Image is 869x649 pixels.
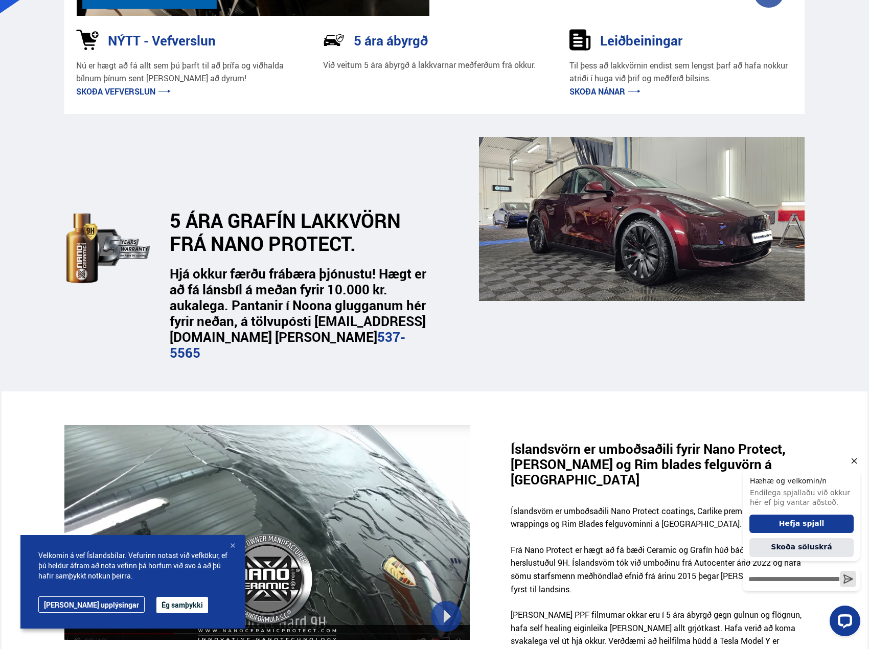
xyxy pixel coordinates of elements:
h2: 5 ÁRA GRAFÍN LAKKVÖRN FRÁ NANO PROTECT. [170,209,424,255]
p: Nú er hægt að fá allt sem þú þarft til að þrífa og viðhalda bílnum þínum sent [PERSON_NAME] að dy... [76,59,300,85]
h3: Leiðbeiningar [600,33,682,48]
h3: Íslandsvörn er umboðsaðili fyrir Nano Protect, [PERSON_NAME] og Rim blades felguvörn á [GEOGRAPHI... [511,441,805,487]
strong: Hjá okkur færðu frábæra þjónustu! Hægt er að fá lánsbíl á meðan fyrir 10.000 kr. aukalega. Pantan... [170,264,426,362]
h3: 5 ára ábyrgð [354,33,428,48]
img: NP-R9RrMhXQFCiaa.svg [323,29,345,51]
a: Skoða vefverslun [76,86,171,97]
p: Íslandsvörn er umboðsaðili Nano Protect coatings, Carlike premium PPF wrappings og Rim Blades fel... [511,505,805,544]
a: 537-5565 [170,328,405,362]
h3: NÝTT - Vefverslun [108,33,216,48]
img: 1kVRZhkadjUD8HsE.svg [76,29,99,51]
a: Skoða nánar [569,86,641,97]
img: dEaiphv7RL974N41.svg [66,202,155,294]
span: Velkomin á vef Íslandsbílar. Vefurinn notast við vefkökur, ef þú heldur áfram að nota vefinn þá h... [38,550,227,581]
p: Frá Nano Protect er hægt að fá bæði Ceramic og Grafín húð báðar með herslustuðul 9H. Íslandsvörn ... [511,544,805,609]
p: Til þess að lakkvörnin endist sem lengst þarf að hafa nokkur atriði í huga við þrif og meðferð bí... [569,59,793,85]
p: Við veitum 5 ára ábyrgð á lakkvarnar meðferðum frá okkur. [323,59,536,71]
img: sDldwouBCQTERH5k.svg [569,29,591,51]
a: [PERSON_NAME] upplýsingar [38,596,145,613]
img: _cQ-aqdHU9moQQvH.png [479,137,804,301]
button: Ég samþykki [156,597,208,613]
iframe: LiveChat chat widget [735,450,864,644]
